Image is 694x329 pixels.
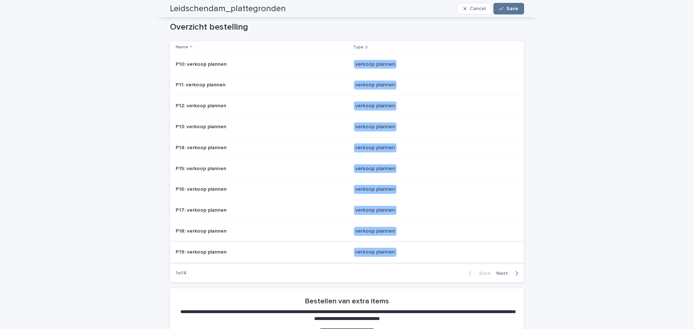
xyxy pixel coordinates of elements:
tr: P18: verkoop plannenP18: verkoop plannen verkoop plannen [170,221,524,242]
tr: P10: verkoop plannenP10: verkoop plannen verkoop plannen [170,54,524,75]
tr: P11: verkoop plannenP11: verkoop plannen verkoop plannen [170,75,524,96]
div: verkoop plannen [354,81,397,90]
p: P13: verkoop plannen [176,122,228,130]
tr: P19: verkoop plannenP19: verkoop plannen verkoop plannen [170,242,524,263]
p: Type [353,43,364,51]
p: P15: verkoop plannen [176,164,228,172]
button: Next [493,270,524,277]
div: verkoop plannen [354,101,397,111]
div: verkoop plannen [354,164,397,173]
tr: P13: verkoop plannenP13: verkoop plannen verkoop plannen [170,116,524,137]
div: verkoop plannen [354,206,397,215]
p: 1 of 4 [170,264,192,282]
div: verkoop plannen [354,227,397,236]
p: P11: verkoop plannen [176,81,227,88]
button: Cancel [457,3,492,14]
tr: P12: verkoop plannenP12: verkoop plannen verkoop plannen [170,96,524,117]
tr: P16: verkoop plannenP16: verkoop plannen verkoop plannen [170,179,524,200]
span: Save [506,6,518,11]
span: Next [496,271,512,276]
div: verkoop plannen [354,122,397,131]
tr: P17: verkoop plannenP17: verkoop plannen verkoop plannen [170,200,524,221]
h2: Leidschendam_plattegronden [170,4,286,14]
p: P19: verkoop plannen [176,248,228,255]
h1: Overzicht bestelling [170,22,524,33]
span: Cancel [470,6,486,11]
p: P18: verkoop plannen [176,227,228,234]
tr: P15: verkoop plannenP15: verkoop plannen verkoop plannen [170,158,524,179]
tr: P14: verkoop plannenP14: verkoop plannen verkoop plannen [170,137,524,158]
p: P17: verkoop plannen [176,206,228,213]
p: Name [176,43,188,51]
p: P10: verkoop plannen [176,60,228,68]
div: verkoop plannen [354,248,397,257]
button: Save [493,3,524,14]
button: Back [463,270,493,277]
div: verkoop plannen [354,60,397,69]
span: Back [475,271,490,276]
div: verkoop plannen [354,185,397,194]
p: P12: verkoop plannen [176,101,228,109]
p: P16: verkoop plannen [176,185,228,192]
p: P14: verkoop plannen [176,143,228,151]
h2: Bestellen van extra items [305,297,389,306]
div: verkoop plannen [354,143,397,152]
